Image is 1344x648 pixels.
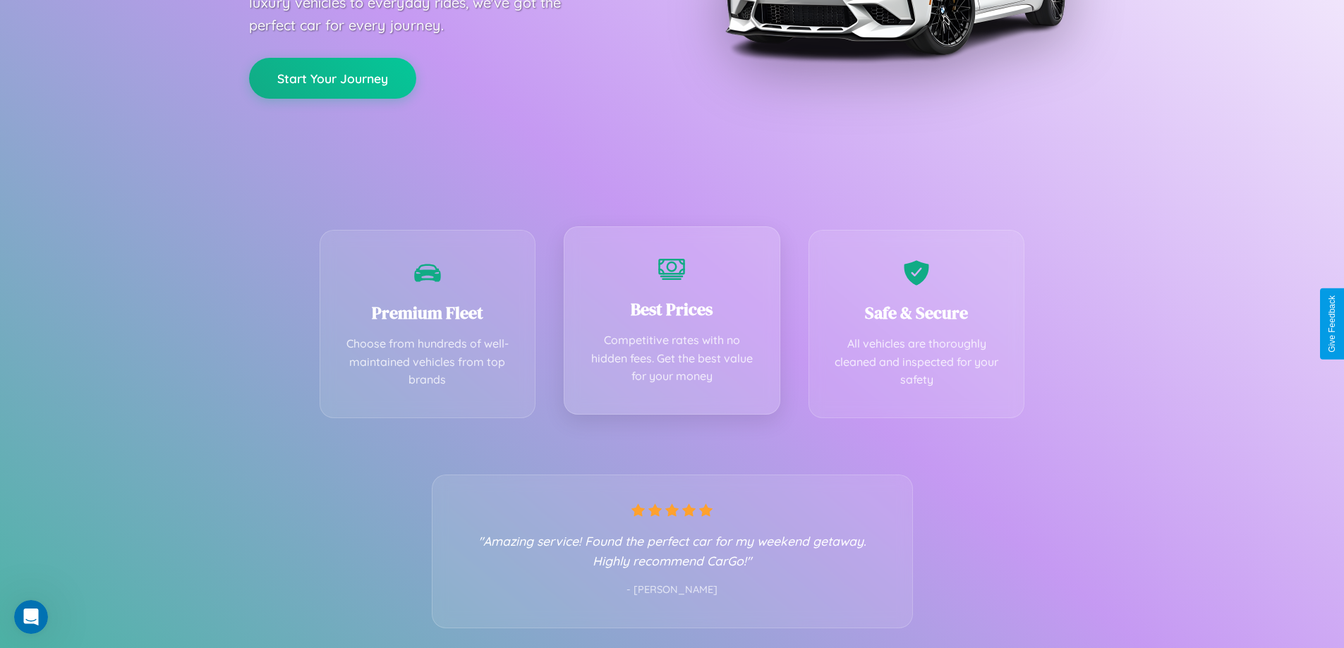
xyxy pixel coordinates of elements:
div: Give Feedback [1327,295,1337,353]
p: "Amazing service! Found the perfect car for my weekend getaway. Highly recommend CarGo!" [461,531,884,570]
h3: Premium Fleet [341,301,514,324]
button: Start Your Journey [249,58,416,99]
p: Choose from hundreds of well-maintained vehicles from top brands [341,335,514,389]
p: Competitive rates with no hidden fees. Get the best value for your money [586,331,758,386]
h3: Safe & Secure [830,301,1003,324]
p: - [PERSON_NAME] [461,581,884,599]
h3: Best Prices [586,298,758,321]
iframe: Intercom live chat [14,600,48,634]
p: All vehicles are thoroughly cleaned and inspected for your safety [830,335,1003,389]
